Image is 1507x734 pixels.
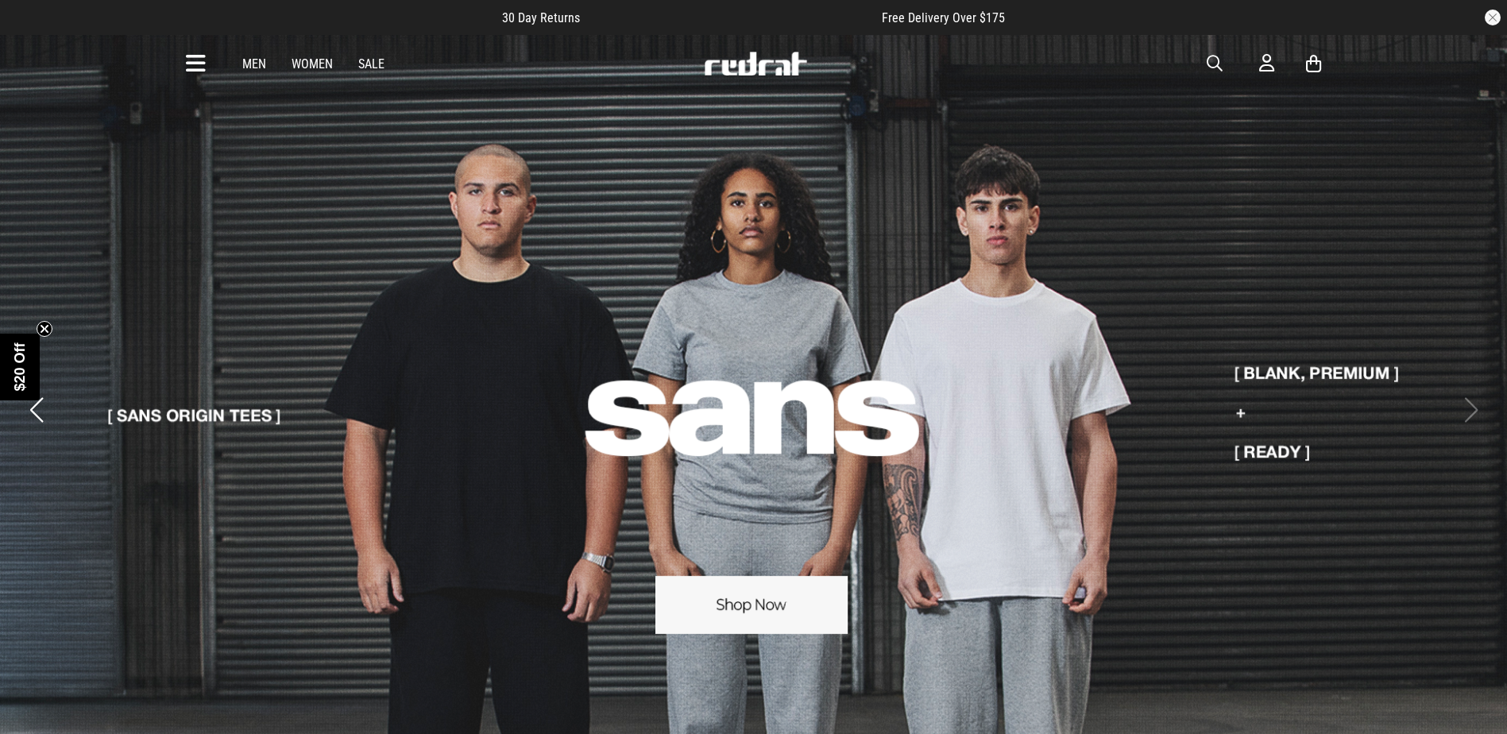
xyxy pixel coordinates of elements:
a: Sale [358,56,384,71]
a: Men [242,56,266,71]
span: $20 Off [12,342,28,391]
img: Redrat logo [703,52,808,75]
button: Next slide [1460,392,1482,427]
span: 30 Day Returns [502,10,580,25]
iframe: Customer reviews powered by Trustpilot [612,10,850,25]
span: Free Delivery Over $175 [882,10,1005,25]
button: Open LiveChat chat widget [13,6,60,54]
a: Women [292,56,333,71]
button: Close teaser [37,321,52,337]
button: Previous slide [25,392,47,427]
